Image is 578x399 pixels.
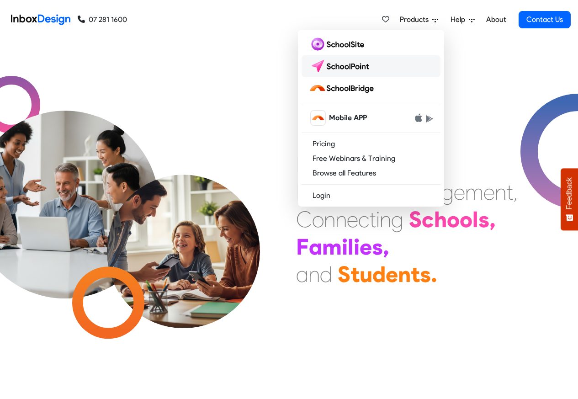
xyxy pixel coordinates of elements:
[411,261,420,288] div: t
[472,206,478,233] div: l
[495,178,506,206] div: n
[460,206,472,233] div: o
[309,81,377,96] img: schoolbridge logo
[296,233,309,261] div: F
[565,177,573,209] span: Feedback
[483,11,509,29] a: About
[391,206,403,233] div: g
[322,233,342,261] div: m
[434,206,447,233] div: h
[308,261,320,288] div: n
[302,188,440,203] a: Login
[441,178,454,206] div: g
[302,151,440,166] a: Free Webinars & Training
[396,11,442,29] a: Products
[380,206,391,233] div: n
[369,206,376,233] div: t
[302,107,440,129] a: schoolbridge icon Mobile APP
[309,59,373,74] img: schoolpoint logo
[311,111,325,125] img: schoolbridge icon
[342,233,348,261] div: i
[302,137,440,151] a: Pricing
[513,178,518,206] div: ,
[302,166,440,181] a: Browse all Features
[354,233,360,261] div: i
[309,37,368,52] img: schoolsite logo
[447,11,478,29] a: Help
[383,233,389,261] div: ,
[296,151,518,288] div: Maximising Efficient & Engagement, Connecting Schools, Families, and Students.
[335,206,347,233] div: n
[422,206,434,233] div: c
[296,261,308,288] div: a
[465,178,483,206] div: m
[296,206,312,233] div: C
[296,151,314,178] div: M
[386,261,398,288] div: e
[350,261,360,288] div: t
[360,261,372,288] div: u
[398,261,411,288] div: n
[409,206,422,233] div: S
[447,206,460,233] div: o
[296,178,308,206] div: E
[358,206,369,233] div: c
[489,206,496,233] div: ,
[298,30,444,207] div: Products
[347,206,358,233] div: e
[78,14,127,25] a: 07 281 1600
[372,261,386,288] div: d
[451,14,469,25] span: Help
[309,233,322,261] div: a
[338,261,350,288] div: S
[88,137,279,328] img: parents_with_child.png
[348,233,354,261] div: l
[400,14,432,25] span: Products
[454,178,465,206] div: e
[420,261,431,288] div: s
[519,11,571,28] a: Contact Us
[478,206,489,233] div: s
[483,178,495,206] div: e
[320,261,332,288] div: d
[506,178,513,206] div: t
[376,206,380,233] div: i
[329,112,367,123] span: Mobile APP
[372,233,383,261] div: s
[431,261,437,288] div: .
[561,168,578,230] button: Feedback - Show survey
[324,206,335,233] div: n
[312,206,324,233] div: o
[360,233,372,261] div: e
